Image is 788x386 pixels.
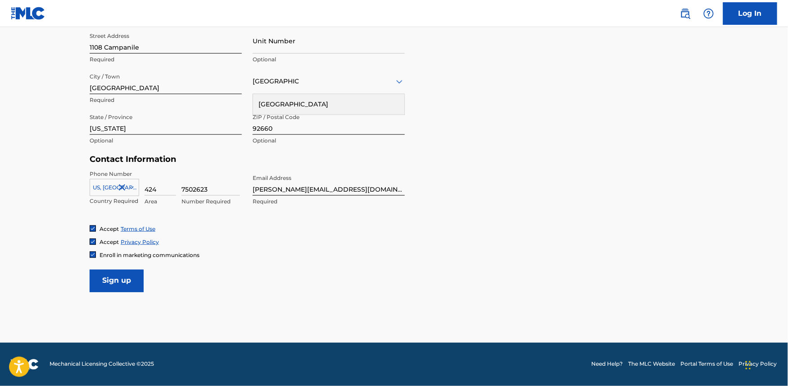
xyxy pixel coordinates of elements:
img: checkbox [90,226,95,231]
a: Need Help? [592,360,623,368]
img: search [680,8,691,19]
p: Optional [253,137,405,145]
a: Portal Terms of Use [681,360,734,368]
a: The MLC Website [629,360,675,368]
h5: Contact Information [90,154,405,165]
a: Privacy Policy [739,360,777,368]
p: Area [145,198,176,206]
a: Log In [723,2,777,25]
p: Optional [253,55,405,64]
input: Sign up [90,270,144,292]
p: Optional [90,137,242,145]
p: Required [253,198,405,206]
a: Terms of Use [121,225,155,232]
p: Country Required [90,197,139,205]
img: checkbox [90,239,95,244]
img: MLC Logo [11,7,45,20]
div: [GEOGRAPHIC_DATA] [253,94,404,115]
span: Accept [100,225,119,232]
div: Help [700,5,718,23]
a: Privacy Policy [121,239,159,245]
span: Accept [100,239,119,245]
a: Public Search [676,5,694,23]
div: Drag [746,352,751,379]
span: Mechanical Licensing Collective © 2025 [50,360,154,368]
p: Required [90,96,242,104]
span: Enroll in marketing communications [100,252,199,258]
iframe: Chat Widget [743,343,788,386]
p: Number Required [181,198,240,206]
img: logo [11,359,39,370]
img: checkbox [90,252,95,257]
img: help [703,8,714,19]
p: Required [90,55,242,64]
